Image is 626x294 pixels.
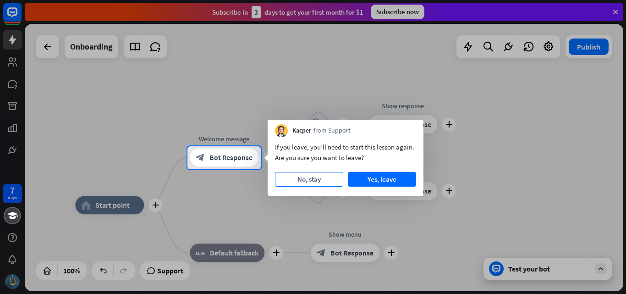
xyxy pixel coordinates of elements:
[313,126,351,135] span: from Support
[275,172,343,187] button: No, stay
[196,153,205,162] i: block_bot_response
[275,142,416,163] div: If you leave, you’ll need to start this lesson again. Are you sure you want to leave?
[292,126,311,135] span: Kacper
[209,153,253,162] span: Bot Response
[7,4,35,31] button: Open LiveChat chat widget
[348,172,416,187] button: Yes, leave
